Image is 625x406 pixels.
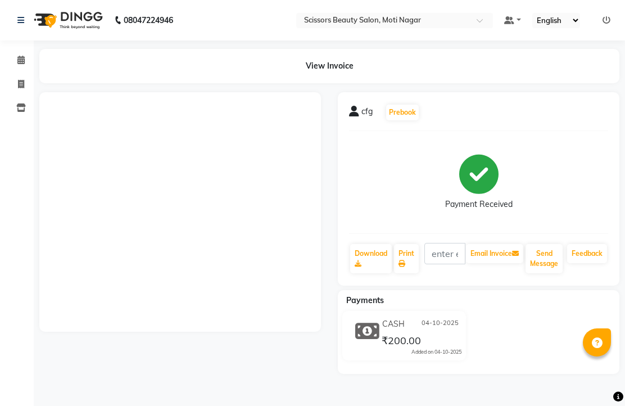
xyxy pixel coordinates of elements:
[424,243,465,264] input: enter email
[382,318,405,330] span: CASH
[526,244,563,273] button: Send Message
[346,295,384,305] span: Payments
[386,105,419,120] button: Prebook
[39,49,619,83] div: View Invoice
[422,318,459,330] span: 04-10-2025
[29,4,106,36] img: logo
[445,199,513,210] div: Payment Received
[361,106,373,121] span: cfg
[124,4,173,36] b: 08047224946
[411,348,461,356] div: Added on 04-10-2025
[567,244,607,263] a: Feedback
[394,244,419,273] a: Print
[466,244,523,263] button: Email Invoice
[382,334,421,350] span: ₹200.00
[350,244,392,273] a: Download
[578,361,614,395] iframe: chat widget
